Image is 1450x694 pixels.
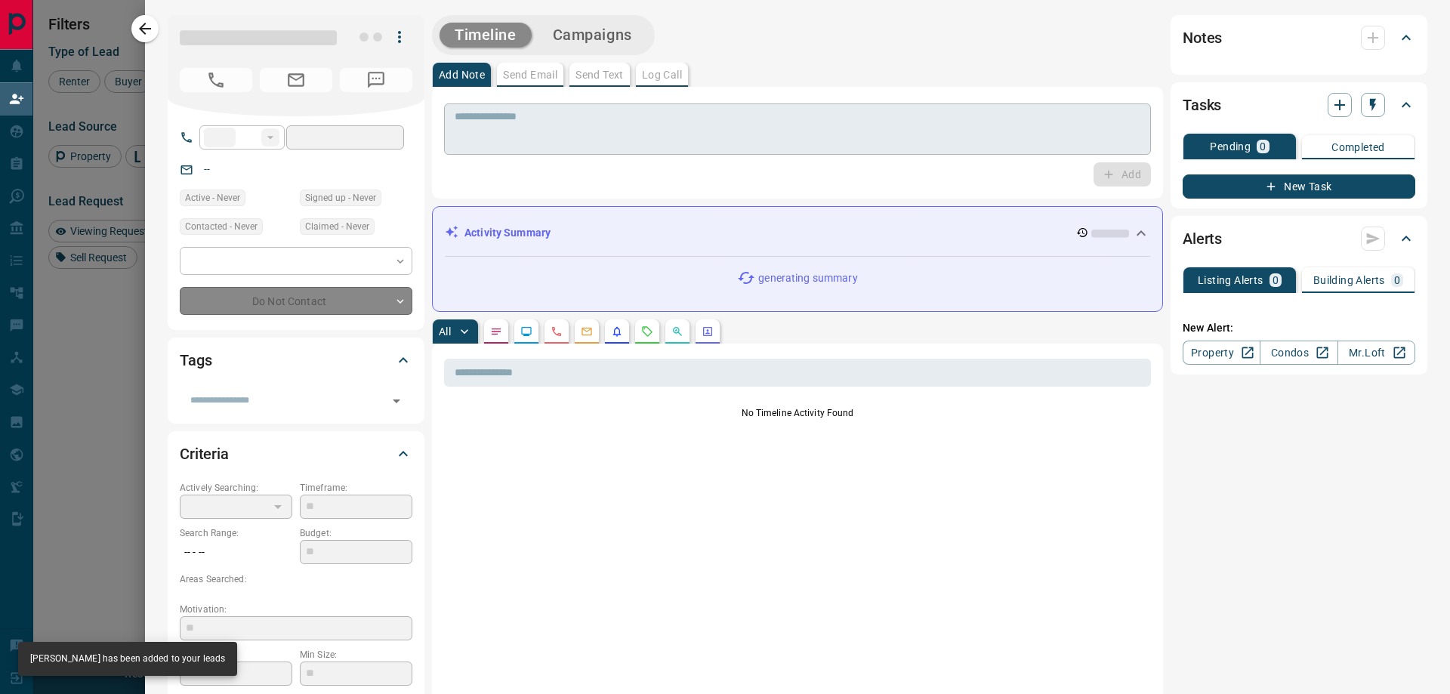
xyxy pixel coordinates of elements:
[180,481,292,495] p: Actively Searching:
[1273,275,1279,285] p: 0
[180,442,229,466] h2: Criteria
[758,270,857,286] p: generating summary
[1183,221,1415,257] div: Alerts
[1198,275,1263,285] p: Listing Alerts
[581,325,593,338] svg: Emails
[1337,341,1415,365] a: Mr.Loft
[180,342,412,378] div: Tags
[490,325,502,338] svg: Notes
[180,436,412,472] div: Criteria
[180,572,412,586] p: Areas Searched:
[611,325,623,338] svg: Listing Alerts
[538,23,647,48] button: Campaigns
[445,219,1150,247] div: Activity Summary
[185,190,240,205] span: Active - Never
[1260,141,1266,152] p: 0
[30,646,225,671] div: [PERSON_NAME] has been added to your leads
[1183,227,1222,251] h2: Alerts
[1183,320,1415,336] p: New Alert:
[180,348,211,372] h2: Tags
[1183,20,1415,56] div: Notes
[340,68,412,92] span: No Number
[300,481,412,495] p: Timeframe:
[180,526,292,540] p: Search Range:
[1183,26,1222,50] h2: Notes
[180,603,412,616] p: Motivation:
[520,325,532,338] svg: Lead Browsing Activity
[185,219,258,234] span: Contacted - Never
[464,225,551,241] p: Activity Summary
[1183,93,1221,117] h2: Tasks
[1183,174,1415,199] button: New Task
[180,540,292,565] p: -- - --
[300,526,412,540] p: Budget:
[305,219,369,234] span: Claimed - Never
[440,23,532,48] button: Timeline
[180,287,412,315] div: Do Not Contact
[260,68,332,92] span: No Email
[439,69,485,80] p: Add Note
[702,325,714,338] svg: Agent Actions
[671,325,683,338] svg: Opportunities
[1331,142,1385,153] p: Completed
[180,68,252,92] span: No Number
[551,325,563,338] svg: Calls
[300,648,412,662] p: Min Size:
[641,325,653,338] svg: Requests
[1183,341,1260,365] a: Property
[439,326,451,337] p: All
[1210,141,1251,152] p: Pending
[386,390,407,412] button: Open
[1394,275,1400,285] p: 0
[305,190,376,205] span: Signed up - Never
[1183,87,1415,123] div: Tasks
[1260,341,1337,365] a: Condos
[1313,275,1385,285] p: Building Alerts
[444,406,1151,420] p: No Timeline Activity Found
[204,163,210,175] a: --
